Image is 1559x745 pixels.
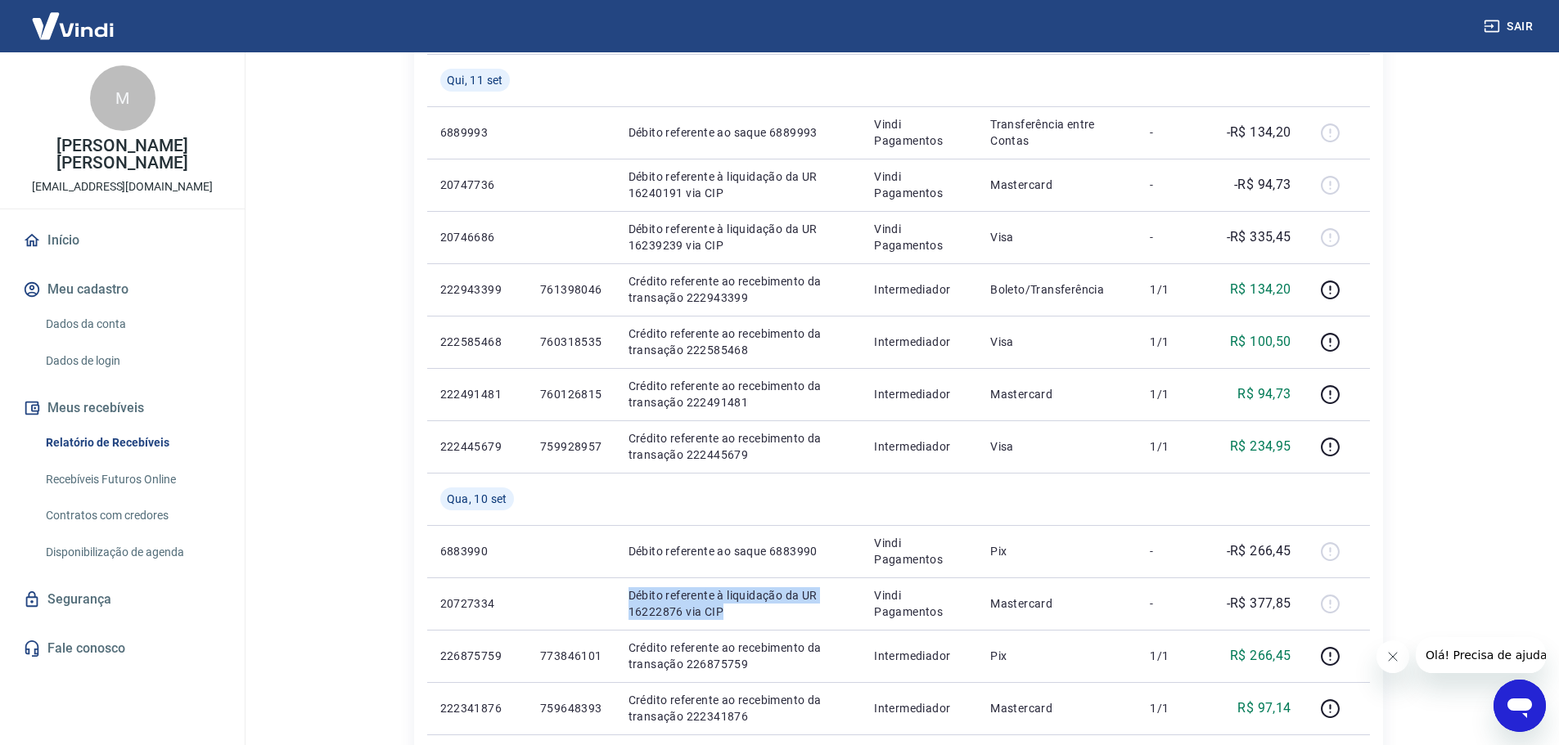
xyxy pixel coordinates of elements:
[440,334,514,350] p: 222585468
[1230,646,1291,666] p: R$ 266,45
[13,137,232,172] p: [PERSON_NAME] [PERSON_NAME]
[540,281,602,298] p: 761398046
[629,124,849,141] p: Débito referente ao saque 6889993
[440,124,514,141] p: 6889993
[990,648,1124,664] p: Pix
[990,177,1124,193] p: Mastercard
[629,221,849,254] p: Débito referente à liquidação da UR 16239239 via CIP
[629,273,849,306] p: Crédito referente ao recebimento da transação 222943399
[1150,700,1198,716] p: 1/1
[39,536,225,569] a: Disponibilização de agenda
[990,438,1124,455] p: Visa
[874,221,964,254] p: Vindi Pagamentos
[874,700,964,716] p: Intermediador
[440,177,514,193] p: 20747736
[629,430,849,463] p: Crédito referente ao recebimento da transação 222445679
[1237,698,1291,718] p: R$ 97,14
[1227,541,1291,561] p: -R$ 266,45
[1234,175,1291,195] p: -R$ 94,73
[39,344,225,378] a: Dados de login
[447,72,503,88] span: Qui, 11 set
[39,307,225,341] a: Dados da conta
[1237,384,1291,404] p: R$ 94,73
[1150,648,1198,664] p: 1/1
[540,386,602,402] p: 760126815
[990,595,1124,612] p: Mastercard
[990,386,1124,402] p: Mastercard
[1480,11,1539,42] button: Sair
[629,543,849,559] p: Débito referente ao saque 6883990
[20,631,225,666] a: Fale conosco
[990,700,1124,716] p: Mastercard
[32,178,213,195] p: [EMAIL_ADDRESS][DOMAIN_NAME]
[39,426,225,460] a: Relatório de Recebíveis
[874,535,964,568] p: Vindi Pagamentos
[1150,124,1198,141] p: -
[1150,281,1198,298] p: 1/1
[20,1,126,51] img: Vindi
[1150,543,1198,559] p: -
[540,700,602,716] p: 759648393
[1230,332,1291,352] p: R$ 100,50
[990,543,1124,559] p: Pix
[629,587,849,620] p: Débito referente à liquidação da UR 16222876 via CIP
[629,378,849,411] p: Crédito referente ao recebimento da transação 222491481
[1150,595,1198,612] p: -
[1494,680,1546,732] iframe: Botão para abrir a janela de mensagens
[629,640,849,672] p: Crédito referente ao recebimento da transação 226875759
[440,386,514,402] p: 222491481
[39,499,225,532] a: Contratos com credores
[1377,640,1409,673] iframe: Fechar mensagem
[629,325,849,358] p: Crédito referente ao recebimento da transação 222585468
[440,229,514,245] p: 20746686
[1416,637,1546,673] iframe: Mensagem da empresa
[540,334,602,350] p: 760318535
[447,491,507,507] span: Qua, 10 set
[629,168,849,201] p: Débito referente à liquidação da UR 16240191 via CIP
[540,648,602,664] p: 773846101
[440,595,514,612] p: 20727334
[440,648,514,664] p: 226875759
[20,581,225,617] a: Segurança
[1230,280,1291,299] p: R$ 134,20
[874,386,964,402] p: Intermediador
[440,438,514,455] p: 222445679
[440,543,514,559] p: 6883990
[874,587,964,620] p: Vindi Pagamentos
[990,116,1124,149] p: Transferência entre Contas
[874,281,964,298] p: Intermediador
[20,390,225,426] button: Meus recebíveis
[874,648,964,664] p: Intermediador
[1227,594,1291,613] p: -R$ 377,85
[440,700,514,716] p: 222341876
[1227,227,1291,247] p: -R$ 335,45
[1150,177,1198,193] p: -
[10,11,137,25] span: Olá! Precisa de ajuda?
[1150,334,1198,350] p: 1/1
[1150,438,1198,455] p: 1/1
[1227,123,1291,142] p: -R$ 134,20
[874,168,964,201] p: Vindi Pagamentos
[990,229,1124,245] p: Visa
[874,334,964,350] p: Intermediador
[540,438,602,455] p: 759928957
[1150,386,1198,402] p: 1/1
[90,65,155,131] div: M
[990,334,1124,350] p: Visa
[629,692,849,725] p: Crédito referente ao recebimento da transação 222341876
[874,116,964,149] p: Vindi Pagamentos
[1230,437,1291,456] p: R$ 234,95
[39,463,225,496] a: Recebíveis Futuros Online
[990,281,1124,298] p: Boleto/Transferência
[20,272,225,307] button: Meu cadastro
[440,281,514,298] p: 222943399
[1150,229,1198,245] p: -
[20,222,225,258] a: Início
[874,438,964,455] p: Intermediador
